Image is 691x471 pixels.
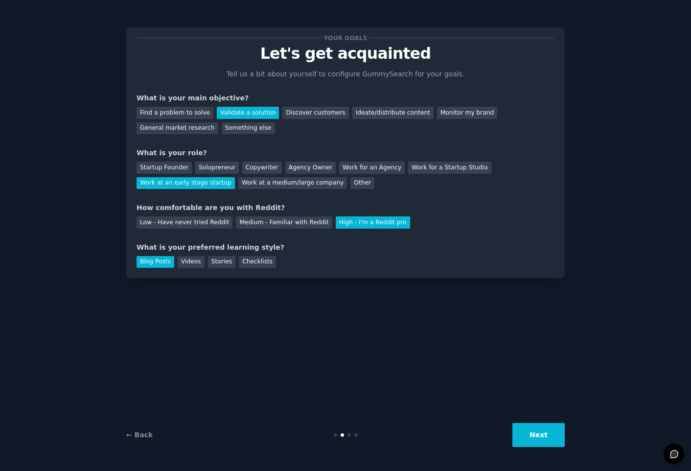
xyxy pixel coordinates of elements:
[137,216,232,229] div: Low - Have never tried Reddit
[137,162,192,174] div: Startup Founder
[137,177,235,189] div: Work at an early stage startup
[238,177,347,189] div: Work at a medium/large company
[137,256,174,268] div: Blog Posts
[137,45,554,62] p: Let's get acquainted
[195,162,238,174] div: Solopreneur
[352,107,434,119] div: Ideate/distribute content
[137,107,213,119] div: Find a problem to solve
[222,69,469,79] p: Tell us a bit about yourself to configure GummySearch for your goals.
[137,93,554,103] div: What is your main objective?
[242,162,282,174] div: Copywriter
[336,216,410,229] div: High - I'm a Reddit pro
[137,242,554,253] div: What is your preferred learning style?
[208,256,235,268] div: Stories
[512,423,565,447] button: Next
[437,107,497,119] div: Monitor my brand
[350,177,374,189] div: Other
[137,122,218,135] div: General market research
[322,33,369,43] span: Your goals
[137,203,554,213] div: How comfortable are you with Reddit?
[222,122,275,135] div: Something else
[239,256,276,268] div: Checklists
[408,162,491,174] div: Work for a Startup Studio
[285,162,336,174] div: Agency Owner
[282,107,348,119] div: Discover customers
[339,162,405,174] div: Work for an Agency
[126,431,153,439] a: ← Back
[137,148,554,158] div: What is your role?
[178,256,205,268] div: Videos
[217,107,279,119] div: Validate a solution
[236,216,332,229] div: Medium - Familiar with Reddit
